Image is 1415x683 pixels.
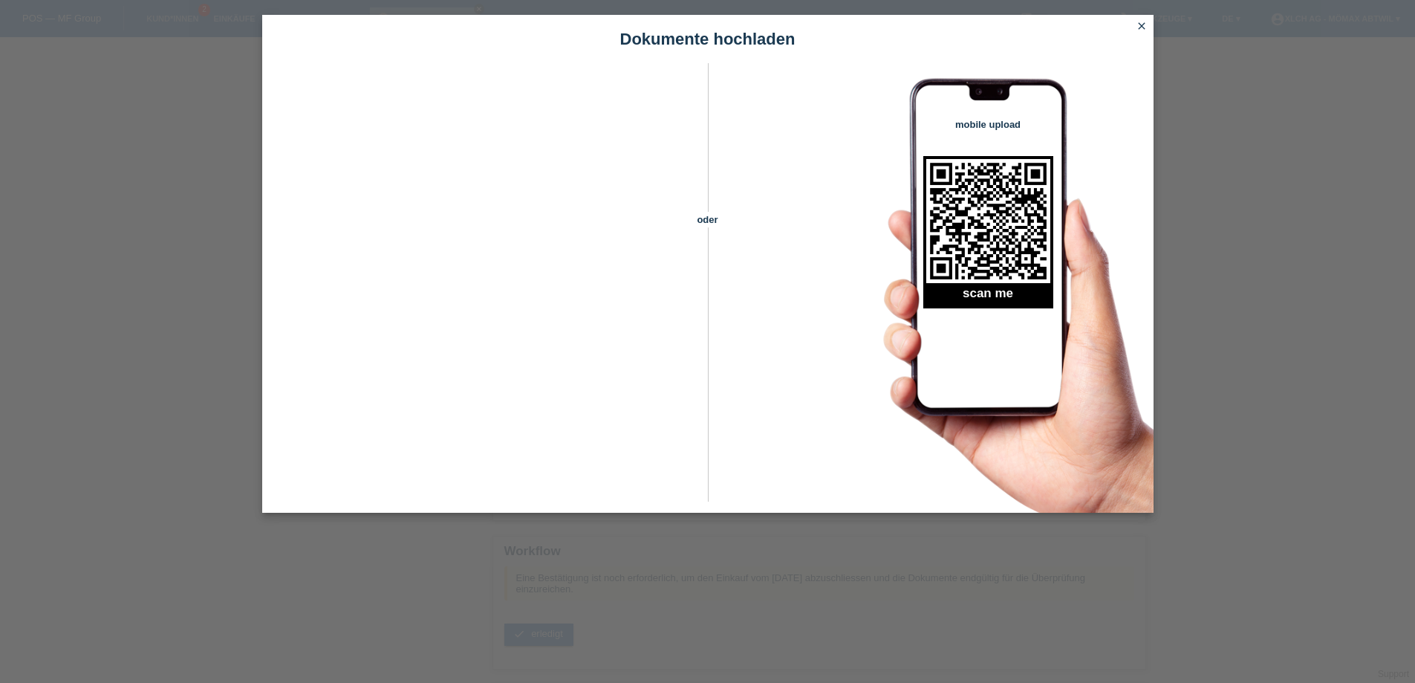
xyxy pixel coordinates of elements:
span: oder [682,212,734,227]
iframe: Upload [284,100,682,472]
i: close [1136,20,1148,32]
h2: scan me [923,286,1053,308]
a: close [1132,19,1151,36]
h4: mobile upload [923,119,1053,130]
h1: Dokumente hochladen [262,30,1154,48]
